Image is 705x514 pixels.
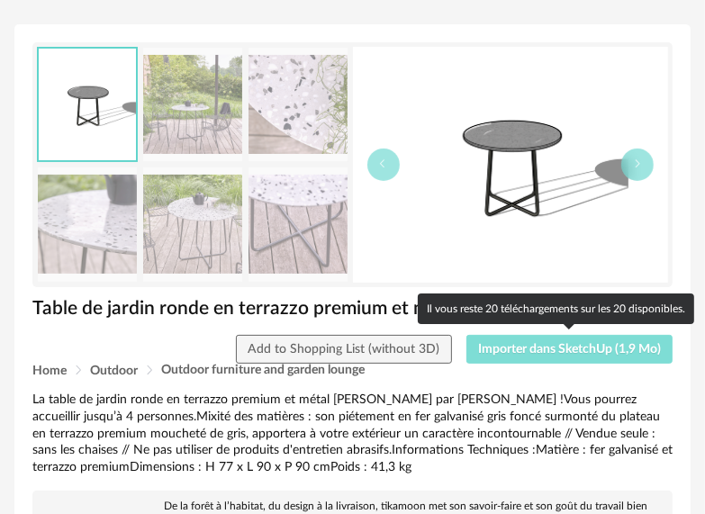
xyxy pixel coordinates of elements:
img: table-de-jardin-ronde-en-terrazzo-premium-et-metal-elio-grey-4-pers-4763 [249,167,348,282]
img: thumbnail.png [353,47,669,283]
img: thumbnail.png [39,49,136,161]
span: Home [32,365,67,377]
span: Outdoor [90,365,138,377]
span: Importer dans SketchUp (1,9 Mo) [478,343,661,356]
div: La table de jardin ronde en terrazzo premium et métal [PERSON_NAME] par [PERSON_NAME] !Vous pourr... [32,392,673,476]
div: Breadcrumb [32,364,673,377]
button: Importer dans SketchUp (1,9 Mo) [466,335,673,364]
span: Add to Shopping List (without 3D) [248,343,439,356]
img: table-de-jardin-ronde-en-terrazzo-premium-et-metal-elio-grey-4-pers-4763 [143,48,242,162]
h1: Table de jardin ronde en terrazzo premium et métal 90 [PERSON_NAME] [32,296,673,320]
button: Add to Shopping List (without 3D) [236,335,452,364]
img: table-de-jardin-ronde-en-terrazzo-premium-et-metal-elio-grey-4-pers-4763 [249,48,348,162]
img: table-de-jardin-ronde-en-terrazzo-premium-et-metal-elio-grey-4-pers-4763 [143,167,242,282]
div: Il vous reste 20 téléchargements sur les 20 disponibles. [418,293,694,324]
img: table-de-jardin-ronde-en-terrazzo-premium-et-metal-elio-grey-4-pers-4763 [38,167,137,282]
span: Outdoor furniture and garden lounge [161,364,365,376]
